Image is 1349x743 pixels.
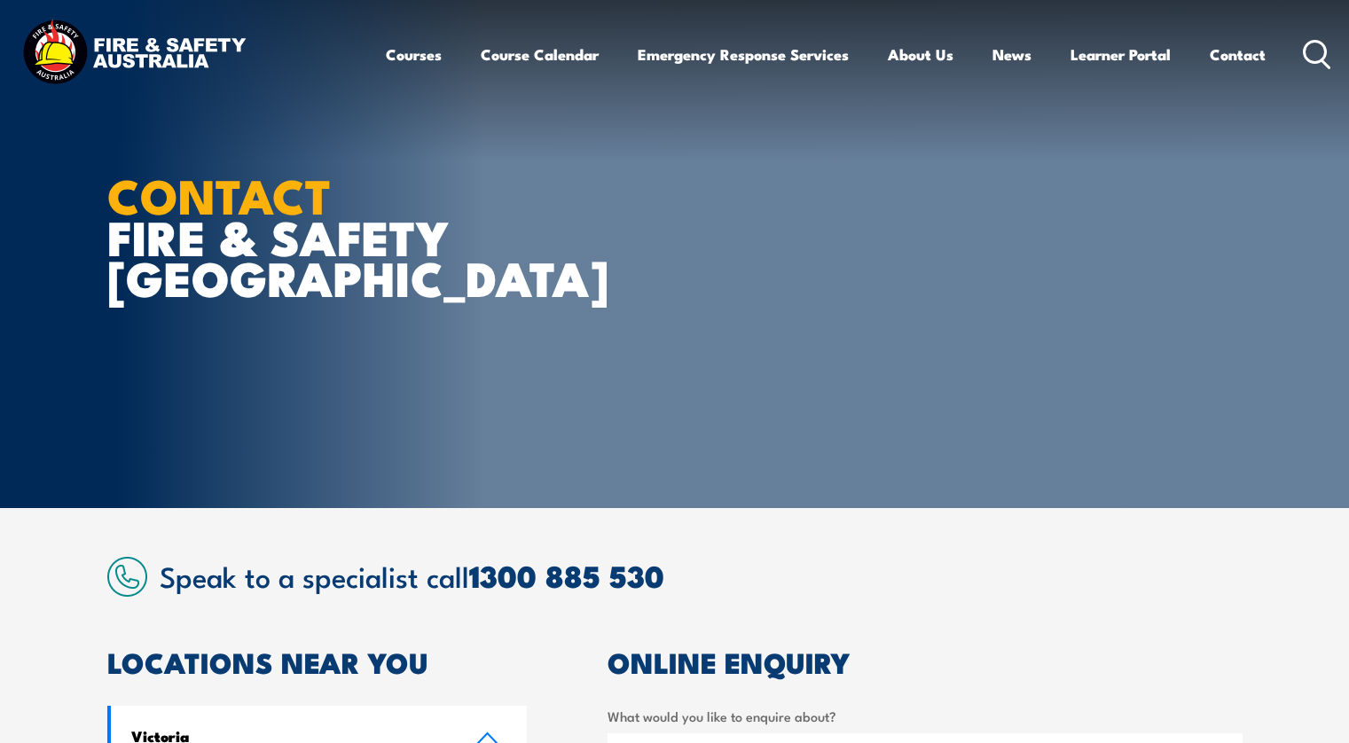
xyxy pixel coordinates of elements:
[888,31,953,78] a: About Us
[386,31,442,78] a: Courses
[608,649,1243,674] h2: ONLINE ENQUIRY
[107,157,332,231] strong: CONTACT
[469,551,664,598] a: 1300 885 530
[992,31,1031,78] a: News
[1071,31,1171,78] a: Learner Portal
[608,706,1243,726] label: What would you like to enquire about?
[107,174,545,298] h1: FIRE & SAFETY [GEOGRAPHIC_DATA]
[160,559,1243,591] h2: Speak to a specialist call
[481,31,599,78] a: Course Calendar
[1210,31,1266,78] a: Contact
[638,31,849,78] a: Emergency Response Services
[107,649,528,674] h2: LOCATIONS NEAR YOU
